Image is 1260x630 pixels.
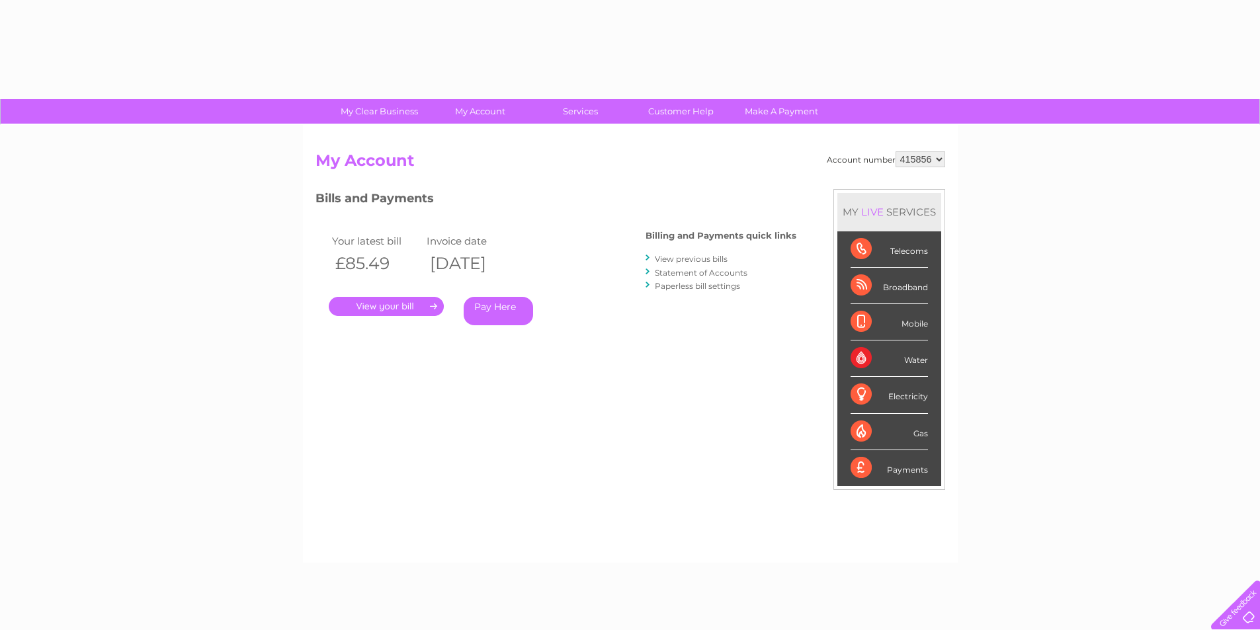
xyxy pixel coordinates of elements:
th: £85.49 [329,250,424,277]
td: Your latest bill [329,232,424,250]
a: Services [526,99,635,124]
div: Gas [851,414,928,450]
h4: Billing and Payments quick links [646,231,796,241]
th: [DATE] [423,250,519,277]
div: Payments [851,450,928,486]
div: Account number [827,151,945,167]
a: Make A Payment [727,99,836,124]
td: Invoice date [423,232,519,250]
div: LIVE [859,206,886,218]
a: . [329,297,444,316]
h2: My Account [315,151,945,177]
a: My Clear Business [325,99,434,124]
a: My Account [425,99,534,124]
h3: Bills and Payments [315,189,796,212]
a: View previous bills [655,254,728,264]
div: Water [851,340,928,377]
div: MY SERVICES [837,193,941,231]
a: Pay Here [464,297,533,325]
div: Broadband [851,268,928,304]
div: Telecoms [851,231,928,268]
div: Electricity [851,377,928,413]
a: Paperless bill settings [655,281,740,291]
a: Customer Help [626,99,735,124]
a: Statement of Accounts [655,268,747,278]
div: Mobile [851,304,928,340]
